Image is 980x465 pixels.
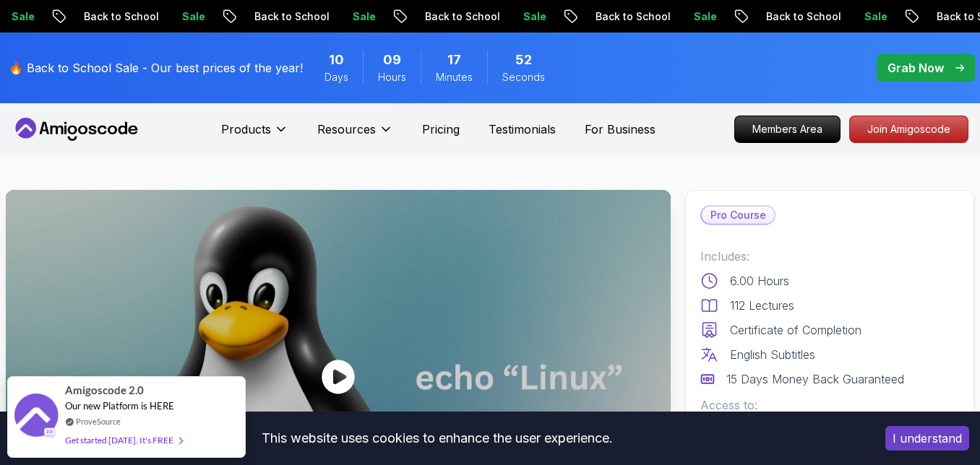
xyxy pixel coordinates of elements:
p: English Subtitles [730,346,815,363]
p: Back to School [242,9,340,24]
p: 6.00 Hours [730,272,789,290]
span: Amigoscode 2.0 [65,382,144,399]
a: Join Amigoscode [849,116,968,143]
p: Certificate of Completion [730,321,861,339]
p: Back to School [754,9,852,24]
p: 15 Days Money Back Guaranteed [726,370,904,388]
span: Our new Platform is HERE [65,400,174,412]
span: Hours [378,70,406,84]
p: Products [221,121,271,138]
div: This website uses cookies to enhance the user experience. [11,422,864,454]
span: 52 Seconds [515,50,532,70]
button: Products [221,121,288,149]
span: 10 Days [329,50,344,70]
a: ProveSource [76,415,121,427]
button: Accept cookies [885,426,969,451]
span: Minutes [436,70,473,84]
p: Back to School [72,9,170,24]
a: Testimonials [489,121,556,138]
a: Members Area [734,116,841,143]
p: Back to School [583,9,682,24]
span: 9 Hours [383,50,401,70]
button: Resources [317,121,393,149]
a: Pricing [422,121,460,138]
p: 112 Lectures [730,297,794,314]
span: 17 Minutes [447,50,461,70]
p: Pro Course [702,207,775,224]
div: Get started [DATE]. It's FREE [65,432,182,448]
p: Sale [511,9,557,24]
p: Sale [340,9,387,24]
img: provesource social proof notification image [14,394,58,440]
p: Sale [682,9,728,24]
p: Members Area [735,116,840,142]
p: Access to: [700,396,959,414]
p: Includes: [700,248,959,265]
p: Sale [852,9,898,24]
a: For Business [585,121,656,138]
span: Seconds [502,70,545,84]
p: 🔥 Back to School Sale - Our best prices of the year! [9,59,303,77]
p: Join Amigoscode [850,116,968,142]
p: Grab Now [887,59,944,77]
span: Days [324,70,348,84]
p: Back to School [413,9,511,24]
p: Sale [170,9,216,24]
p: Resources [317,121,376,138]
